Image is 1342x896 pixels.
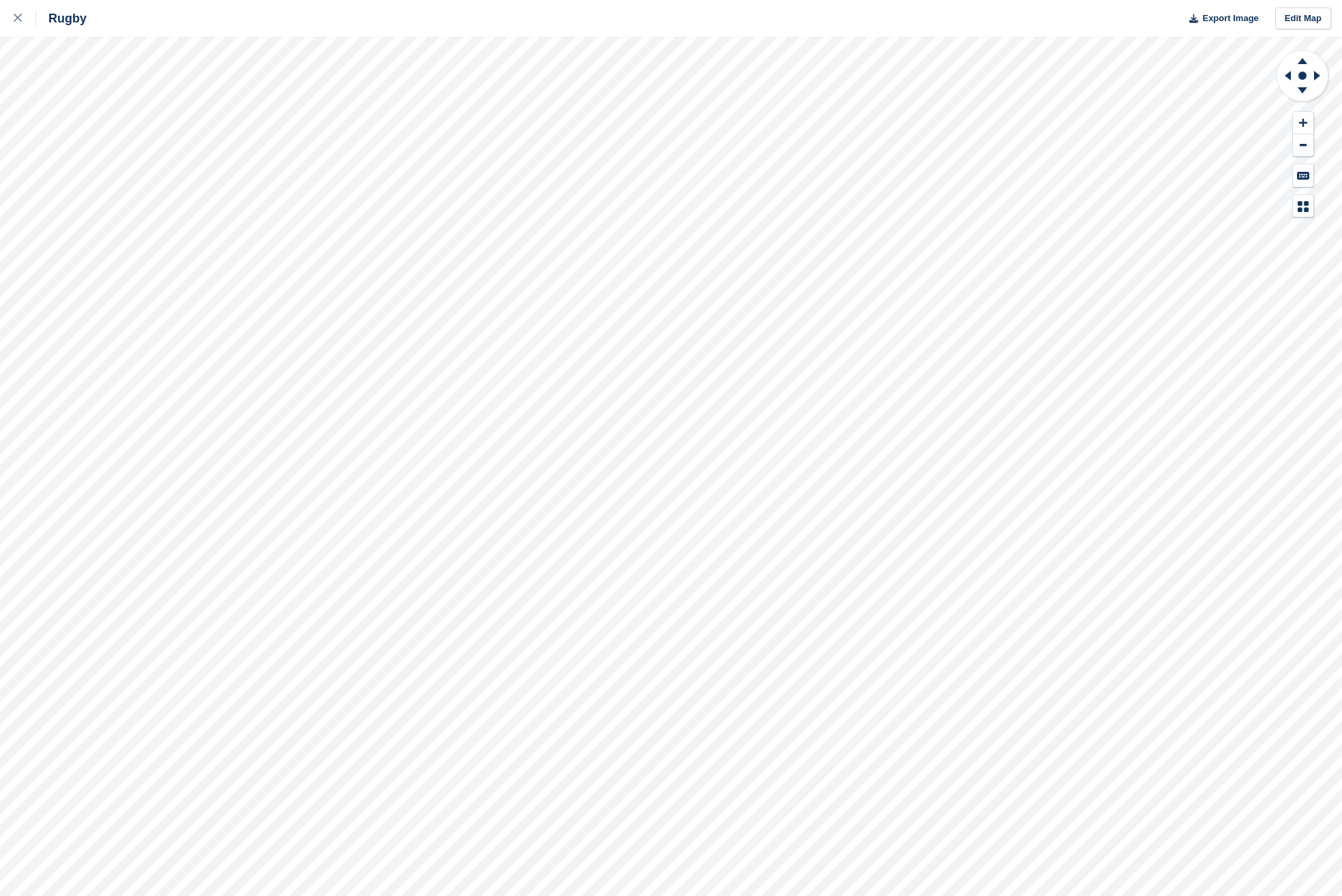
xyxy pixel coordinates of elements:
[1293,112,1313,134] button: Zoom In
[1181,8,1259,30] button: Export Image
[1202,12,1258,25] span: Export Image
[36,10,87,27] div: Rugby
[1275,8,1331,30] a: Edit Map
[1293,134,1313,157] button: Zoom Out
[1293,195,1313,218] button: Map Legend
[1293,164,1313,187] button: Keyboard Shortcuts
